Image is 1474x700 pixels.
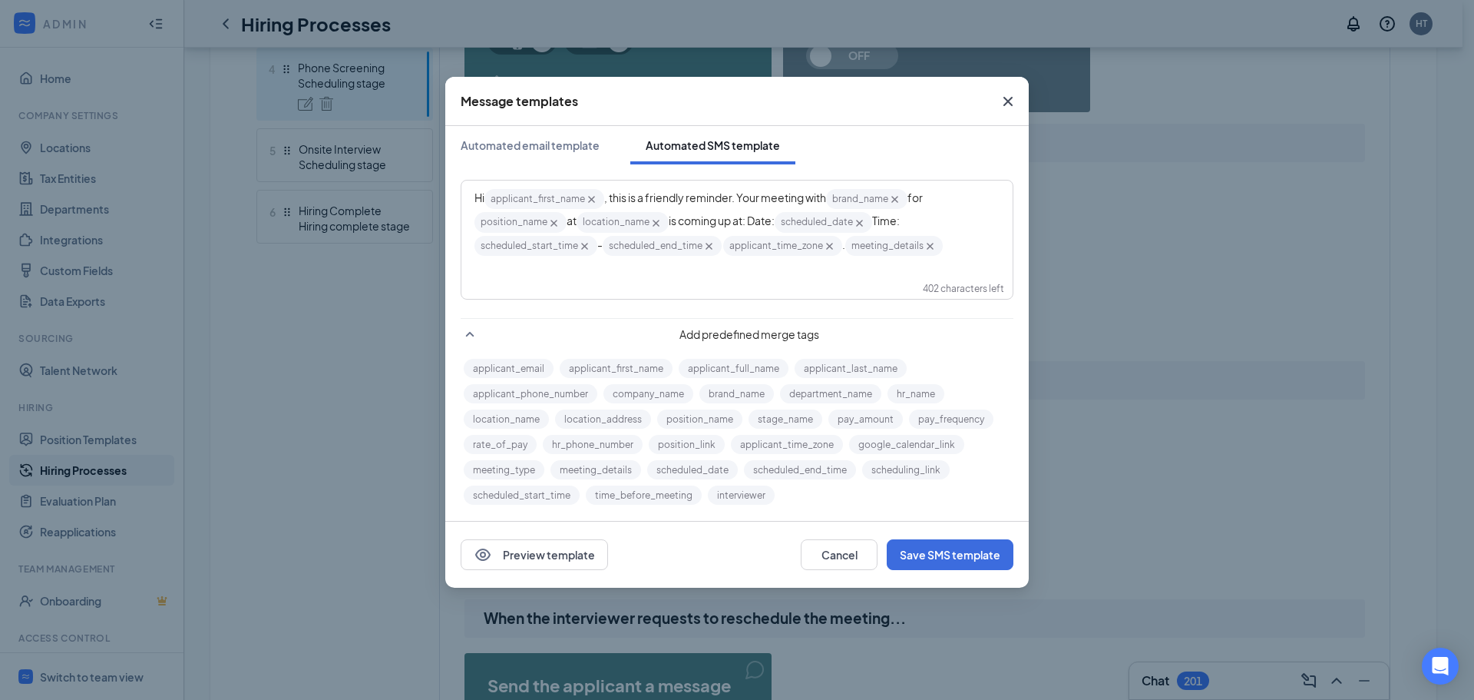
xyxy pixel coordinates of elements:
div: Open Intercom Messenger [1422,648,1459,685]
div: Message templates [461,93,578,110]
button: hr_name [887,384,944,403]
span: Time: [872,214,900,227]
svg: Cross [649,217,663,230]
svg: Cross [999,92,1017,111]
span: position_name‌‌‌‌ [474,212,567,232]
svg: Cross [585,193,598,206]
div: Automated email template [461,138,600,153]
span: for [907,191,923,204]
span: Add predefined merge tags [485,327,1013,342]
span: scheduled_end_time‌‌‌‌ [603,236,722,256]
button: Save SMS template [887,539,1013,570]
svg: Cross [888,193,901,206]
svg: SmallChevronUp [461,325,479,343]
button: pay_amount [828,410,903,429]
span: - [597,237,603,251]
button: Cancel [801,539,877,570]
button: meeting_type [464,460,544,479]
div: write SMS here [462,181,1012,264]
span: brand_name‌‌‌‌ [826,189,907,209]
button: location_name [464,410,549,429]
button: applicant_time_zone [731,435,843,454]
span: at [567,214,577,227]
svg: Cross [853,217,866,230]
button: interviewer [708,486,775,505]
button: applicant_last_name [795,359,907,378]
span: Hi [474,191,484,204]
div: Automated SMS template [646,138,780,153]
button: scheduled_start_time [464,486,580,505]
button: stage_name [749,410,822,429]
button: company_name [603,384,693,403]
button: applicant_email [464,359,554,378]
button: scheduled_end_time [744,460,856,479]
span: , this is a friendly reminder. Your meeting with [604,191,826,204]
svg: Cross [547,217,560,230]
button: pay_frequency [909,410,993,429]
span: meeting_details‌‌‌‌ [845,236,943,256]
div: 402 characters left [923,282,1004,295]
span: scheduled_start_time‌‌‌‌ [474,236,597,256]
button: applicant_phone_number [464,384,597,403]
span: applicant_time_zone‌‌‌‌ [723,236,842,256]
svg: Cross [702,240,716,253]
button: brand_name [699,384,774,403]
span: scheduled_date‌‌‌‌ [775,212,872,232]
svg: Cross [578,240,591,253]
button: applicant_full_name [679,359,788,378]
button: Close [987,77,1029,126]
span: . [842,237,845,251]
button: EyePreview template [461,539,608,570]
button: meeting_details [550,460,641,479]
button: hr_phone_number [543,435,643,454]
svg: Cross [924,240,937,253]
button: scheduled_date [647,460,738,479]
button: google_calendar_link [849,435,964,454]
button: time_before_meeting [586,486,702,505]
div: Add predefined merge tags [461,318,1013,343]
button: position_name [657,410,742,429]
span: location_name‌‌‌‌ [577,212,669,232]
span: applicant_first_name‌‌‌‌ [484,189,604,209]
button: applicant_first_name [560,359,673,378]
button: rate_of_pay [464,435,537,454]
button: location_address [555,410,651,429]
span: is coming up at: Date: [669,214,775,227]
svg: Cross [823,240,836,253]
button: position_link [649,435,725,454]
button: scheduling_link [862,460,950,479]
button: department_name [780,384,881,403]
svg: Eye [474,546,492,564]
